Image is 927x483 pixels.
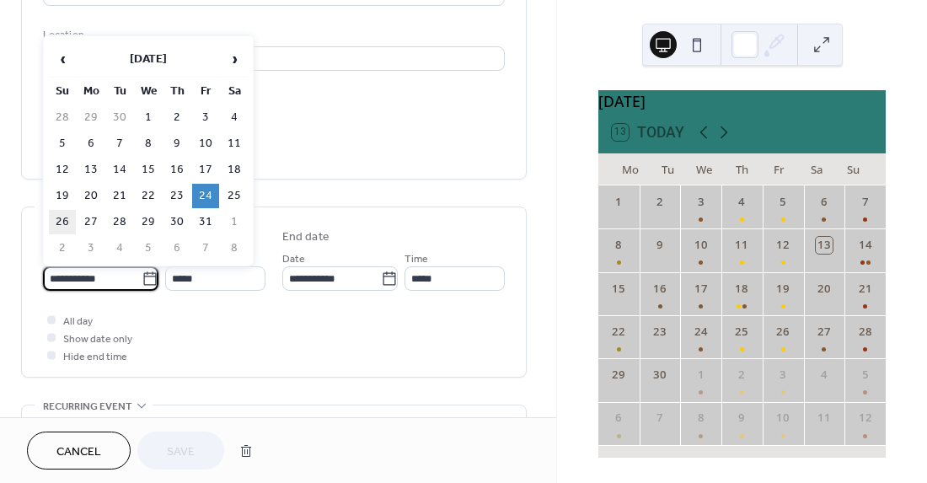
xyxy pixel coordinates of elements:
[192,131,219,156] td: 10
[43,26,501,44] div: Location
[610,410,627,427] div: 6
[78,210,104,234] td: 27
[49,210,76,234] td: 26
[192,184,219,208] td: 24
[49,105,76,130] td: 28
[857,237,874,254] div: 14
[612,153,649,185] div: Mo
[610,237,627,254] div: 8
[651,194,668,211] div: 2
[651,410,668,427] div: 7
[651,281,668,298] div: 16
[221,184,248,208] td: 25
[693,237,710,254] div: 10
[282,228,330,246] div: End date
[106,210,133,234] td: 28
[774,324,791,341] div: 26
[27,432,131,470] a: Cancel
[163,184,190,208] td: 23
[723,153,760,185] div: Th
[78,158,104,182] td: 13
[693,281,710,298] div: 17
[192,158,219,182] td: 17
[693,410,710,427] div: 8
[49,131,76,156] td: 5
[774,237,791,254] div: 12
[734,367,751,384] div: 2
[610,324,627,341] div: 22
[816,410,833,427] div: 11
[734,194,751,211] div: 4
[774,367,791,384] div: 3
[221,210,248,234] td: 1
[135,158,162,182] td: 15
[610,281,627,298] div: 15
[221,158,248,182] td: 18
[50,42,75,76] span: ‹
[63,348,127,366] span: Hide end time
[816,194,833,211] div: 6
[221,236,248,260] td: 8
[857,367,874,384] div: 5
[163,131,190,156] td: 9
[43,398,132,416] span: Recurring event
[816,281,833,298] div: 20
[693,367,710,384] div: 1
[163,210,190,234] td: 30
[816,237,833,254] div: 13
[651,237,668,254] div: 9
[651,324,668,341] div: 23
[610,367,627,384] div: 29
[598,90,886,112] div: [DATE]
[857,410,874,427] div: 12
[693,194,710,211] div: 3
[78,105,104,130] td: 29
[63,330,132,348] span: Show date only
[857,194,874,211] div: 7
[857,281,874,298] div: 21
[49,79,76,104] th: Su
[106,184,133,208] td: 21
[56,443,101,461] span: Cancel
[405,250,428,268] span: Time
[135,210,162,234] td: 29
[798,153,835,185] div: Sa
[106,158,133,182] td: 14
[78,41,219,78] th: [DATE]
[835,153,872,185] div: Su
[816,324,833,341] div: 27
[734,237,751,254] div: 11
[106,131,133,156] td: 7
[106,105,133,130] td: 30
[192,236,219,260] td: 7
[734,281,751,298] div: 18
[135,131,162,156] td: 8
[693,324,710,341] div: 24
[192,210,219,234] td: 31
[222,42,247,76] span: ›
[135,79,162,104] th: We
[857,324,874,341] div: 28
[282,250,305,268] span: Date
[163,236,190,260] td: 6
[761,153,798,185] div: Fr
[816,367,833,384] div: 4
[192,79,219,104] th: Fr
[78,184,104,208] td: 20
[774,281,791,298] div: 19
[734,410,751,427] div: 9
[135,184,162,208] td: 22
[163,105,190,130] td: 2
[78,79,104,104] th: Mo
[774,410,791,427] div: 10
[734,324,751,341] div: 25
[649,153,686,185] div: Tu
[686,153,723,185] div: We
[192,105,219,130] td: 3
[163,158,190,182] td: 16
[221,131,248,156] td: 11
[78,131,104,156] td: 6
[651,367,668,384] div: 30
[135,105,162,130] td: 1
[221,105,248,130] td: 4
